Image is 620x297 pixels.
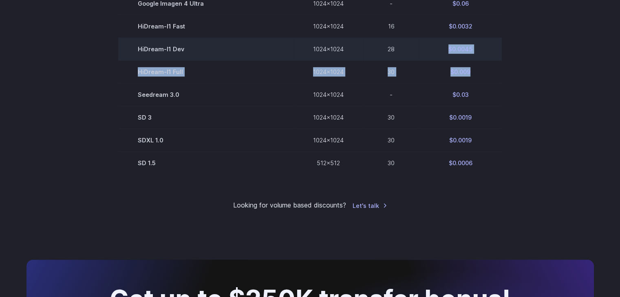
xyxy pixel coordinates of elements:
[419,83,502,106] td: $0.03
[419,106,502,129] td: $0.0019
[118,129,293,152] td: SDXL 1.0
[363,38,419,61] td: 28
[419,38,502,61] td: $0.0045
[233,200,346,211] small: Looking for volume based discounts?
[118,38,293,61] td: HiDream-I1 Dev
[363,83,419,106] td: -
[293,61,363,83] td: 1024x1024
[419,152,502,175] td: $0.0006
[363,152,419,175] td: 30
[363,106,419,129] td: 30
[118,61,293,83] td: HiDream-I1 Full
[353,201,387,210] a: Let's talk
[293,15,363,38] td: 1024x1024
[363,61,419,83] td: 30
[419,61,502,83] td: $0.009
[118,83,293,106] td: Seedream 3.0
[363,129,419,152] td: 30
[293,106,363,129] td: 1024x1024
[118,152,293,175] td: SD 1.5
[293,152,363,175] td: 512x512
[118,106,293,129] td: SD 3
[363,15,419,38] td: 16
[419,129,502,152] td: $0.0019
[419,15,502,38] td: $0.0032
[293,38,363,61] td: 1024x1024
[293,83,363,106] td: 1024x1024
[118,15,293,38] td: HiDream-I1 Fast
[293,129,363,152] td: 1024x1024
